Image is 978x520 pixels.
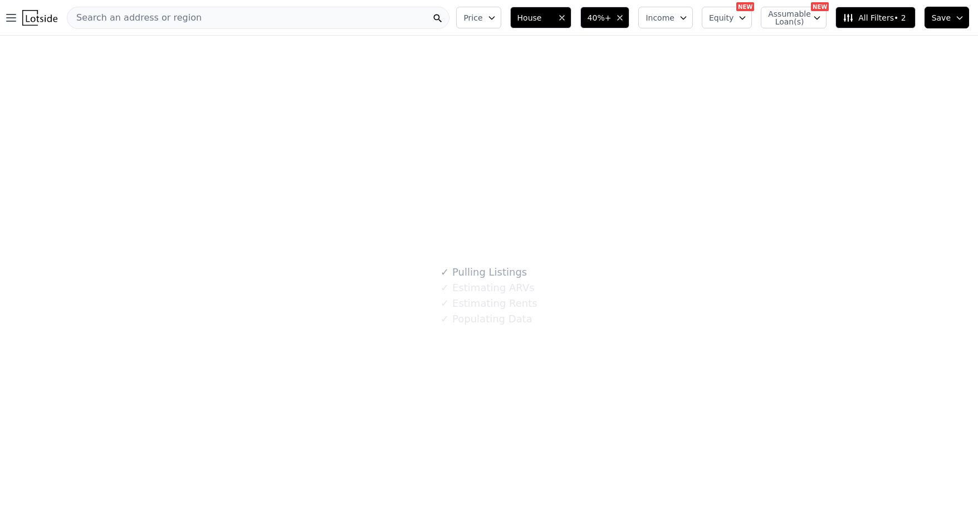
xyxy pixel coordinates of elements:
div: NEW [736,2,754,11]
button: Income [638,7,693,28]
img: Lotside [22,10,57,26]
span: ✓ [441,298,449,309]
button: Price [456,7,501,28]
span: Price [463,12,482,23]
div: Populating Data [441,311,532,327]
button: 40%+ [580,7,630,28]
div: Pulling Listings [441,264,527,280]
button: Assumable Loan(s) [761,7,827,28]
span: Income [646,12,674,23]
span: Assumable Loan(s) [768,10,804,26]
div: Estimating ARVs [441,280,534,296]
span: House [517,12,553,23]
span: All Filters • 2 [843,12,906,23]
span: Search an address or region [67,11,202,24]
span: ✓ [441,282,449,293]
div: Estimating Rents [441,296,537,311]
span: ✓ [441,267,449,278]
span: Save [932,12,951,23]
button: Save [925,7,969,28]
span: Equity [709,12,734,23]
span: 40%+ [588,12,612,23]
button: All Filters• 2 [835,7,915,28]
span: ✓ [441,313,449,325]
button: House [510,7,571,28]
button: Equity [702,7,752,28]
div: NEW [811,2,829,11]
